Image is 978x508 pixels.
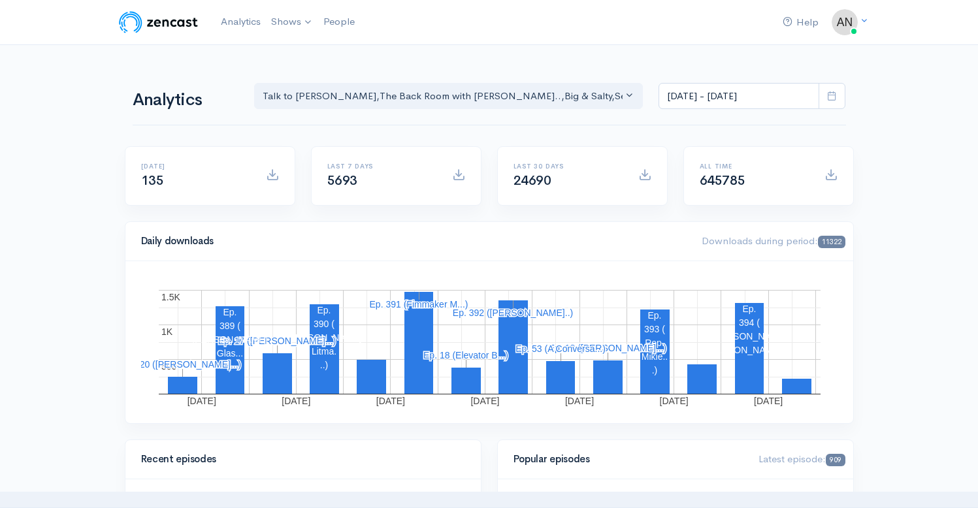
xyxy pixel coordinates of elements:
text: [DATE] [754,396,783,406]
a: Shows [266,8,318,37]
svg: A chart. [141,277,838,407]
h6: Last 7 days [327,163,436,170]
text: 500 [161,361,177,372]
span: 645785 [700,172,745,189]
input: analytics date range selector [659,83,819,110]
text: Ep. 53 (A Conversa...) [515,343,606,354]
text: Ep. 18 ([PERSON_NAME]...) [548,343,666,353]
span: 11322 [818,236,845,248]
text: Ep. 20 ([PERSON_NAME]...) [123,359,241,370]
text: .) [651,365,657,375]
text: [PERSON_NAME]...) [706,345,792,355]
span: Downloads during period: [702,234,845,247]
h1: Analytics [133,91,238,110]
button: Talk to Allison, The Back Room with Andy O..., Big & Salty, Serial Tales - Joan Julie..., The Cam... [254,83,644,110]
span: 135 [141,172,164,189]
span: 909 [826,454,845,466]
h4: Popular episodes [513,454,743,465]
h6: Last 30 days [513,163,623,170]
text: Ep. 392 ([PERSON_NAME]..) [452,308,572,318]
div: Talk to [PERSON_NAME] , The Back Room with [PERSON_NAME].. , Big & Salty , Serial Tales - [PERSON... [263,89,623,104]
text: [PERSON_NAME] [711,331,787,341]
text: [DATE] [187,396,216,406]
text: 1K [161,326,173,337]
text: Ep. [223,307,236,317]
img: ZenCast Logo [117,9,200,35]
text: Ep. 17 ([PERSON_NAME]...) [218,336,336,346]
img: ... [832,9,858,35]
text: [DATE] [282,396,310,406]
text: [DATE] [564,396,593,406]
text: [PERSON_NAME] [286,332,361,343]
h6: All time [700,163,809,170]
text: 1.5K [161,292,180,302]
text: [DATE] [470,396,499,406]
text: Ep. 391 (Fimmaker M...) [369,299,468,310]
text: Ep. [647,310,661,321]
h4: Recent episodes [141,454,457,465]
a: Analytics [216,8,266,36]
h6: [DATE] [141,163,250,170]
text: Ep. [742,304,756,314]
text: Ep. 18 (Elevator B...) [423,350,508,360]
iframe: gist-messenger-bubble-iframe [934,464,965,495]
a: People [318,8,360,36]
a: Help [777,8,824,37]
text: [DATE] [376,396,404,406]
span: 5693 [327,172,357,189]
text: ..) [319,360,327,370]
span: Latest episode: [758,452,845,465]
text: [DATE] [659,396,688,406]
text: [PERSON_NAME] [192,334,267,345]
span: 24690 [513,172,551,189]
text: Ep. [317,305,331,315]
h4: Daily downloads [141,236,687,247]
text: ) [228,362,231,372]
